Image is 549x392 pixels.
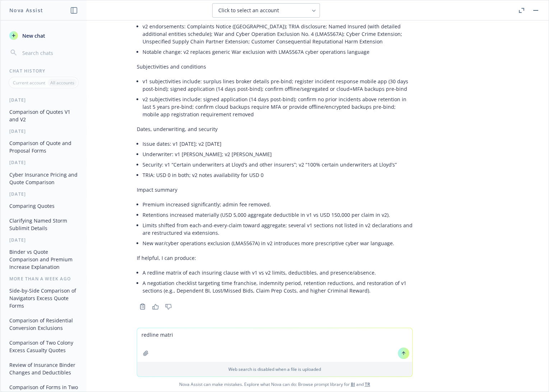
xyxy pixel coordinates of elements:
button: Comparison of Residential Conversion Exclusions [6,314,81,334]
button: New chat [6,29,81,42]
li: Issue dates: v1 [DATE]; v2 [DATE] [143,139,413,149]
li: A negotiation checklist targeting time franchise, indemnity period, retention reductions, and res... [143,278,413,296]
button: Binder vs Quote Comparison and Premium Increase Explanation [6,246,81,273]
li: v1 subjectivities include: surplus lines broker details pre-bind; register incident response mobi... [143,76,413,94]
p: Dates, underwriting, and security [137,125,413,133]
a: BI [351,381,355,387]
li: Premium increased significantly; admin fee removed. [143,199,413,210]
h1: Nova Assist [9,6,43,14]
li: New war/cyber operations exclusion (LMA5567A) in v2 introduces more prescriptive cyber war language. [143,238,413,248]
li: Underwriter: v1 [PERSON_NAME]; v2 [PERSON_NAME] [143,149,413,159]
p: Web search is disabled when a file is uploaded [141,366,408,372]
li: Notable change: v2 replaces generic War exclusion with LMA5567A cyber operations language [143,47,413,57]
span: Nova Assist can make mistakes. Explore what Nova can do: Browse prompt library for and [3,377,546,392]
svg: Copy to clipboard [139,303,146,310]
p: Subjectivities and conditions [137,63,413,70]
div: More than a week ago [1,276,87,282]
li: Limits shifted from each-and-every-claim toward aggregate; several v1 sections not listed in v2 d... [143,220,413,238]
li: TRIA: USD 0 in both; v2 notes availability for USD 0 [143,170,413,180]
button: Side-by-Side Comparison of Navigators Excess Quote Forms [6,285,81,312]
li: v2 endorsements: Complaints Notice ([GEOGRAPHIC_DATA]); TRIA disclosure; Named Insured (with deta... [143,21,413,47]
button: Comparison of Quotes V1 and V2 [6,106,81,125]
span: Click to select an account [218,7,279,14]
div: [DATE] [1,237,87,243]
button: Clarifying Named Storm Sublimit Details [6,215,81,234]
span: New chat [21,32,45,39]
p: Impact summary [137,186,413,193]
div: [DATE] [1,191,87,197]
button: Comparison of Quote and Proposal Forms [6,137,81,157]
div: [DATE] [1,128,87,134]
p: Current account [13,80,45,86]
div: Chat History [1,68,87,74]
button: Review of Insurance Binder Changes and Deductibles [6,359,81,378]
li: Retentions increased materially (USD 5,000 aggregate deductible in v1 vs USD 150,000 per claim in... [143,210,413,220]
li: v2 subjectivities include: signed application (14 days post-bind); confirm no prior incidents abo... [143,94,413,120]
li: A redline matrix of each insuring clause with v1 vs v2 limits, deductibles, and presence/absence. [143,267,413,278]
button: Click to select an account [212,3,320,18]
div: [DATE] [1,97,87,103]
button: Thumbs down [163,302,174,312]
a: TR [365,381,370,387]
button: Comparison of Two Colony Excess Casualty Quotes [6,337,81,356]
button: Comparing Quotes [6,200,81,212]
div: [DATE] [1,159,87,165]
p: If helpful, I can produce: [137,254,413,262]
input: Search chats [21,48,78,58]
textarea: redline matri [137,328,412,362]
p: All accounts [50,80,74,86]
button: Cyber Insurance Pricing and Quote Comparison [6,169,81,188]
li: Security: v1 “Certain underwriters at Lloyd’s and other insurers”; v2 “100% certain underwriters ... [143,159,413,170]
